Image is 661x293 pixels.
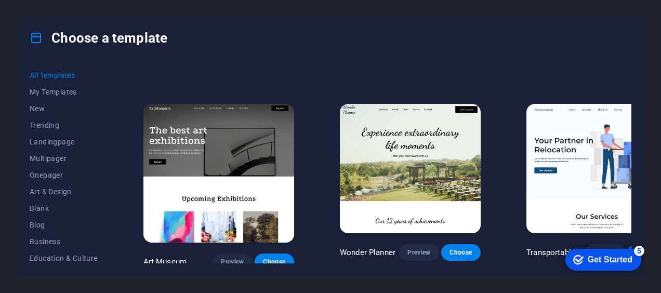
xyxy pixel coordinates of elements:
span: Art & Design [30,188,98,196]
button: Art & Design [30,183,98,200]
button: Education & Culture [30,250,98,267]
div: Get Started [31,11,75,21]
p: Transportable [526,247,575,258]
button: Choose [441,244,481,261]
button: New [30,100,98,117]
h4: Choose a template [30,30,167,46]
span: Preview [407,248,430,257]
div: Get Started 5 items remaining, 0% complete [8,5,84,27]
button: Choose [255,254,294,270]
button: Trending [30,117,98,134]
button: Preview [399,244,439,261]
span: Blog [30,221,98,229]
img: Art Museum [143,104,294,243]
span: Multipager [30,154,98,163]
span: Onepager [30,171,98,179]
span: New [30,104,98,113]
span: Blank [30,204,98,212]
span: Education & Culture [30,254,98,262]
button: Business [30,233,98,250]
span: All Templates [30,71,98,79]
button: All Templates [30,67,98,84]
button: Onepager [30,167,98,183]
button: Preview [213,254,252,270]
p: Art Museum [143,257,187,267]
button: Blank [30,200,98,217]
button: Blog [30,217,98,233]
div: 5 [77,2,87,12]
span: Preview [221,258,244,266]
button: My Templates [30,84,98,100]
p: Wonder Planner [340,247,395,258]
button: Landingpage [30,134,98,150]
span: Business [30,237,98,246]
span: Choose [263,258,286,266]
img: Wonder Planner [340,104,481,234]
button: Multipager [30,150,98,167]
span: Choose [450,248,472,257]
span: Landingpage [30,138,98,146]
span: My Templates [30,88,98,96]
span: Trending [30,121,98,129]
